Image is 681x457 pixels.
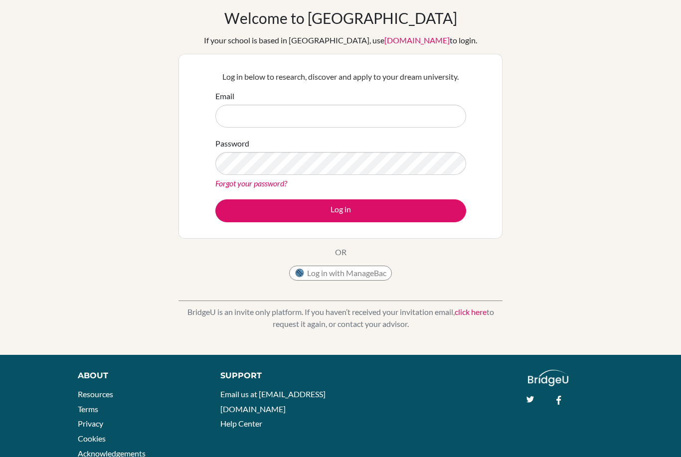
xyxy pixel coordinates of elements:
h1: Welcome to [GEOGRAPHIC_DATA] [224,9,457,27]
button: Log in with ManageBac [289,266,392,281]
img: logo_white@2x-f4f0deed5e89b7ecb1c2cc34c3e3d731f90f0f143d5ea2071677605dd97b5244.png [528,370,568,386]
a: click here [455,307,487,316]
a: Email us at [EMAIL_ADDRESS][DOMAIN_NAME] [220,389,326,414]
p: BridgeU is an invite only platform. If you haven’t received your invitation email, to request it ... [178,306,503,330]
div: Support [220,370,331,382]
a: Privacy [78,419,103,428]
div: About [78,370,198,382]
a: Forgot your password? [215,178,287,188]
a: Cookies [78,434,106,443]
label: Password [215,138,249,150]
a: Help Center [220,419,262,428]
p: OR [335,246,346,258]
label: Email [215,90,234,102]
div: If your school is based in [GEOGRAPHIC_DATA], use to login. [204,34,477,46]
a: Terms [78,404,98,414]
button: Log in [215,199,466,222]
a: [DOMAIN_NAME] [384,35,450,45]
p: Log in below to research, discover and apply to your dream university. [215,71,466,83]
a: Resources [78,389,113,399]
